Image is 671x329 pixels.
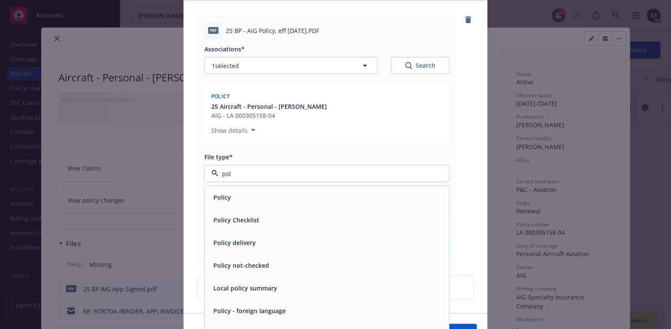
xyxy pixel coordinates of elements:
[213,261,269,270] button: Policy not-checked
[198,275,473,299] div: Upload new files
[213,284,277,293] button: Local policy summary
[213,307,286,316] button: Policy - foreign language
